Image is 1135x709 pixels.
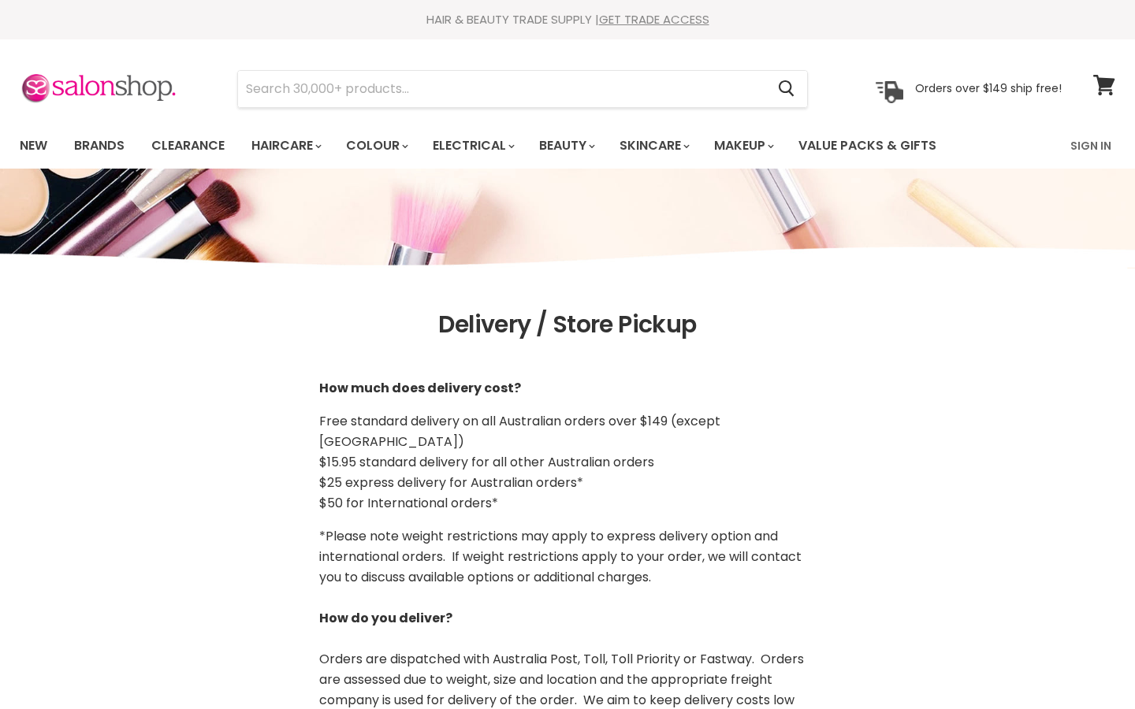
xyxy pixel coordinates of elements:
[8,129,59,162] a: New
[599,11,709,28] a: GET TRADE ACCESS
[915,81,1062,95] p: Orders over $149 ship free!
[8,123,1005,169] ul: Main menu
[319,609,452,627] b: How do you deliver?
[238,71,765,107] input: Search
[140,129,236,162] a: Clearance
[702,129,783,162] a: Makeup
[319,453,654,471] span: $15.95 standard delivery for all other Australian orders
[1061,129,1121,162] a: Sign In
[20,311,1115,339] h1: Delivery / Store Pickup
[319,473,583,492] span: $25 express delivery for Australian orders*
[62,129,136,162] a: Brands
[787,129,948,162] a: Value Packs & Gifts
[319,494,498,512] span: $50 for International orders*
[421,129,524,162] a: Electrical
[319,412,720,451] span: Free standard delivery on all Australian orders over $149 (except [GEOGRAPHIC_DATA])
[240,129,331,162] a: Haircare
[765,71,807,107] button: Search
[237,70,808,108] form: Product
[319,527,802,586] span: *Please note weight restrictions may apply to express delivery option and international orders. I...
[608,129,699,162] a: Skincare
[319,379,521,397] strong: How much does delivery cost?
[334,129,418,162] a: Colour
[527,129,605,162] a: Beauty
